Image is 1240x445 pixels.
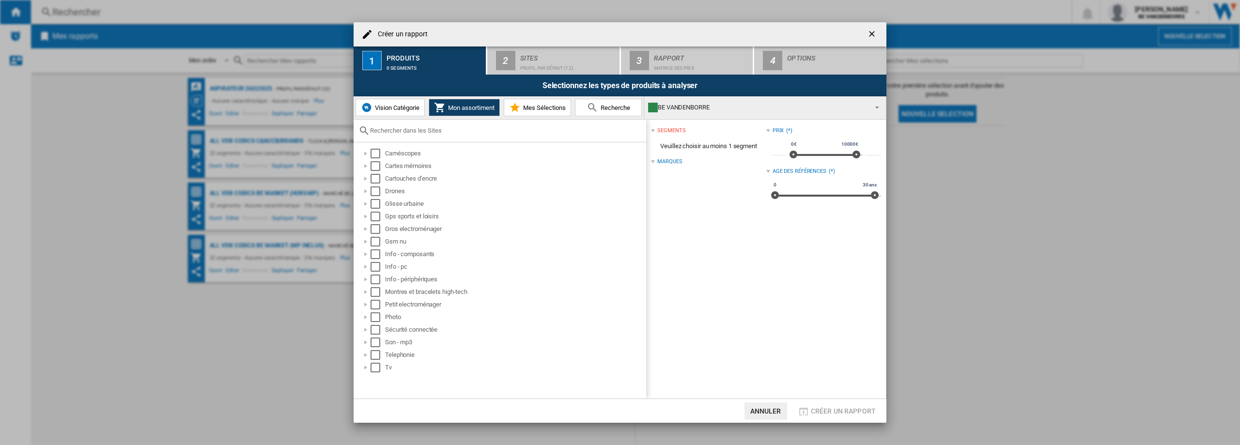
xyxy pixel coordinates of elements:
div: Produits [387,50,482,61]
input: Rechercher dans les Sites [370,127,641,134]
button: Créer un rapport [795,402,879,420]
button: 3 Rapport Matrice des prix [621,46,754,75]
div: Rapport [654,50,749,61]
button: Annuler [744,402,787,420]
div: 3 [630,51,649,70]
md-checkbox: Select [371,325,385,335]
div: segments [657,127,685,135]
div: Selectionnez les types de produits à analyser [354,75,886,96]
button: 2 Sites Profil par défaut (12) [487,46,620,75]
div: Montres et bracelets high-tech [385,287,645,297]
md-checkbox: Select [371,300,385,309]
md-checkbox: Select [371,174,385,184]
md-checkbox: Select [371,186,385,196]
span: 30 ans [861,181,878,189]
div: Prix [773,127,784,135]
md-checkbox: Select [371,149,385,158]
md-checkbox: Select [371,212,385,221]
div: Marques [657,158,682,166]
img: wiser-icon-blue.png [361,102,372,113]
div: Sites [520,50,616,61]
md-checkbox: Select [371,224,385,234]
md-checkbox: Select [371,161,385,171]
md-checkbox: Select [371,199,385,209]
span: 10000€ [840,140,860,148]
div: Age des références [773,168,826,175]
button: Mon assortiment [429,99,500,116]
md-checkbox: Select [371,312,385,322]
div: Drones [385,186,645,196]
span: Veuillez choisir au moins 1 segment [651,137,766,155]
span: Mon assortiment [446,104,495,111]
div: Glisse urbaine [385,199,645,209]
div: Options [787,50,883,61]
md-checkbox: Select [371,275,385,284]
ng-md-icon: getI18NText('BUTTONS.CLOSE_DIALOG') [867,29,879,41]
div: Telephonie [385,350,645,360]
div: 4 [763,51,782,70]
button: Mes Sélections [504,99,571,116]
md-checkbox: Select [371,350,385,360]
button: Recherche [575,99,642,116]
md-checkbox: Select [371,249,385,259]
div: 1 [362,51,382,70]
md-checkbox: Select [371,287,385,297]
md-checkbox: Select [371,237,385,246]
button: 1 Produits 0 segments [354,46,487,75]
div: Info - pc [385,262,645,272]
div: Tv [385,363,645,372]
div: Son - mp3 [385,338,645,347]
span: 0€ [790,140,798,148]
div: Caméscopes [385,149,645,158]
md-checkbox: Select [371,262,385,272]
div: Profil par défaut (12) [520,61,616,71]
div: 0 segments [387,61,482,71]
span: 0 [772,181,778,189]
div: Gsm nu [385,237,645,246]
span: Créer un rapport [811,407,876,415]
md-checkbox: Select [371,338,385,347]
span: Mes Sélections [521,104,566,111]
button: Vision Catégorie [356,99,425,116]
div: Gros electroménager [385,224,645,234]
md-checkbox: Select [371,363,385,372]
div: Info - composants [385,249,645,259]
div: Sécurité connectée [385,325,645,335]
div: Cartes mémoires [385,161,645,171]
div: Matrice des prix [654,61,749,71]
span: Recherche [598,104,630,111]
div: Petit electroménager [385,300,645,309]
div: Photo [385,312,645,322]
div: Info - périphériques [385,275,645,284]
button: getI18NText('BUTTONS.CLOSE_DIALOG') [863,25,883,44]
div: BE VANDENBORRE [648,101,867,114]
div: 2 [496,51,515,70]
div: Gps sports et loisirs [385,212,645,221]
button: 4 Options [754,46,886,75]
h4: Créer un rapport [373,30,428,39]
span: Vision Catégorie [372,104,419,111]
div: Cartouches d'encre [385,174,645,184]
